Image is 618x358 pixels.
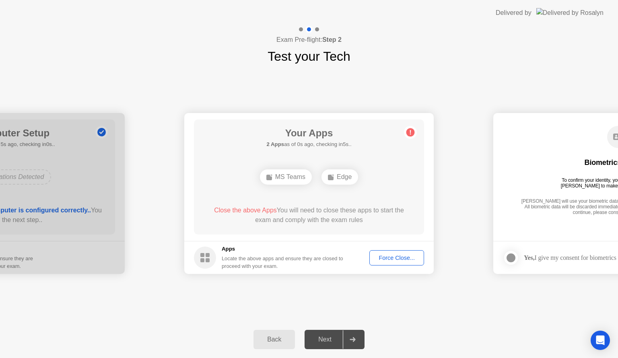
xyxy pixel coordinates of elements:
[591,331,610,350] div: Open Intercom Messenger
[322,36,342,43] b: Step 2
[276,35,342,45] h4: Exam Pre-flight:
[222,255,344,270] div: Locate the above apps and ensure they are closed to proceed with your exam.
[253,330,295,349] button: Back
[524,254,534,261] strong: Yes,
[214,207,277,214] span: Close the above Apps
[307,336,343,343] div: Next
[266,141,284,147] b: 2 Apps
[496,8,531,18] div: Delivered by
[256,336,293,343] div: Back
[260,169,312,185] div: MS Teams
[536,8,604,17] img: Delivered by Rosalyn
[268,47,350,66] h1: Test your Tech
[372,255,421,261] div: Force Close...
[222,245,344,253] h5: Apps
[305,330,365,349] button: Next
[321,169,358,185] div: Edge
[206,206,413,225] div: You will need to close these apps to start the exam and comply with the exam rules
[266,140,351,148] h5: as of 0s ago, checking in5s..
[369,250,424,265] button: Force Close...
[266,126,351,140] h1: Your Apps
